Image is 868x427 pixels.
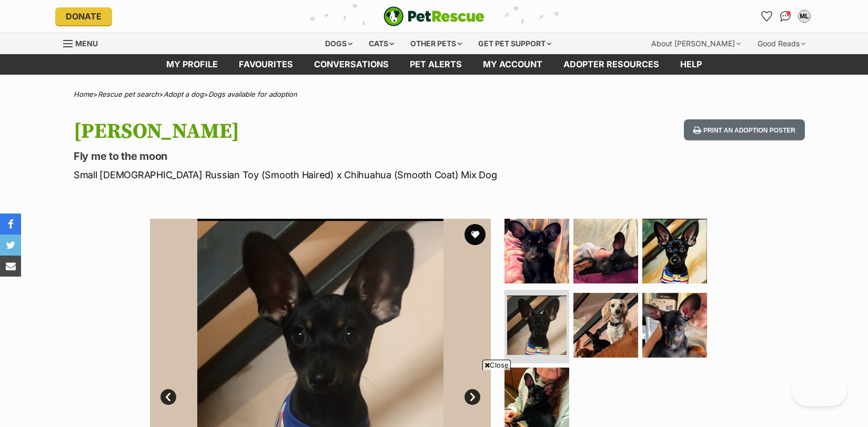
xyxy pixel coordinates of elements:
div: ML [799,11,810,22]
button: My account [796,8,813,25]
div: Good Reads [750,33,813,54]
img: chat-41dd97257d64d25036548639549fe6c8038ab92f7586957e7f3b1b290dea8141.svg [780,11,791,22]
a: Favourites [228,54,304,75]
img: Photo of Petrie [504,219,569,283]
img: Photo of Petrie [507,296,567,355]
img: Photo of Petrie [642,219,707,283]
a: My profile [156,54,228,75]
iframe: Help Scout Beacon - Open [792,374,847,406]
img: logo-e224e6f780fb5917bec1dbf3a21bbac754714ae5b6737aabdf751b685950b380.svg [383,6,485,26]
button: favourite [465,224,486,245]
img: Photo of Petrie [573,219,638,283]
a: Help [670,54,712,75]
a: Rescue pet search [98,90,159,98]
button: Print an adoption poster [684,119,805,141]
a: conversations [304,54,399,75]
a: Prev [160,389,176,405]
a: Menu [63,33,105,52]
span: Menu [75,39,98,48]
img: Photo of Petrie [573,293,638,358]
div: Other pets [403,33,469,54]
div: Get pet support [471,33,559,54]
a: Adopter resources [553,54,670,75]
div: Cats [361,33,401,54]
a: Home [74,90,93,98]
a: PetRescue [383,6,485,26]
div: > > > [47,90,821,98]
span: Close [482,360,511,370]
a: Favourites [758,8,775,25]
p: Fly me to the moon [74,149,519,164]
a: My account [472,54,553,75]
a: Conversations [777,8,794,25]
ul: Account quick links [758,8,813,25]
p: Small [DEMOGRAPHIC_DATA] Russian Toy (Smooth Haired) x Chihuahua (Smooth Coat) Mix Dog [74,168,519,182]
a: Donate [55,7,112,25]
a: Dogs available for adoption [208,90,297,98]
img: Photo of Petrie [642,293,707,358]
div: Dogs [318,33,360,54]
div: About [PERSON_NAME] [644,33,748,54]
iframe: Advertisement [243,374,625,422]
a: Adopt a dog [164,90,204,98]
a: Pet alerts [399,54,472,75]
h1: [PERSON_NAME] [74,119,519,144]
